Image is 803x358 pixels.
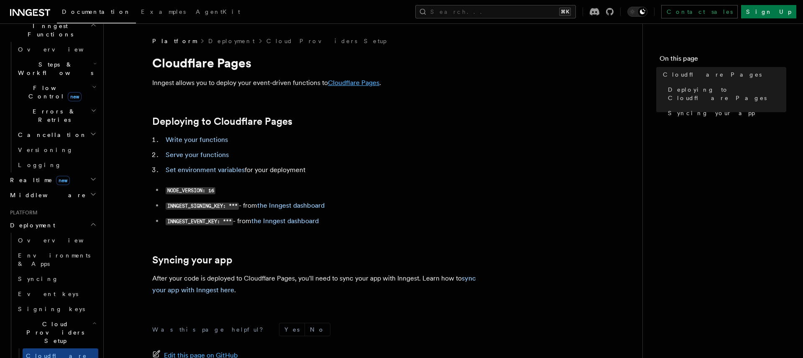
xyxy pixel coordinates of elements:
[191,3,245,23] a: AgentKit
[57,3,136,23] a: Documentation
[15,317,98,348] button: Cloud Providers Setup
[7,221,55,229] span: Deployment
[660,54,786,67] h4: On this page
[18,306,85,312] span: Signing keys
[18,252,90,267] span: Environments & Apps
[68,92,82,101] span: new
[15,131,87,139] span: Cancellation
[136,3,191,23] a: Examples
[152,116,292,127] a: Deploying to Cloudflare Pages
[257,201,325,209] a: the Inngest dashboard
[665,82,786,106] a: Deploying to Cloudflare Pages
[15,107,91,124] span: Errors & Retries
[163,200,487,212] li: - from
[415,5,576,18] button: Search...⌘K
[18,147,73,153] span: Versioning
[141,8,186,15] span: Examples
[328,79,379,87] a: Cloudflare Pages
[208,37,255,45] a: Deployment
[166,166,245,174] a: Set environment variables
[266,37,386,45] a: Cloud Providers Setup
[251,217,319,225] a: the Inngest dashboard
[166,187,215,194] code: NODE_VERSION: 16
[15,80,98,104] button: Flow Controlnew
[152,254,233,266] a: Syncing your app
[166,136,228,144] a: Write your functions
[166,203,239,210] code: INNGEST_SIGNING_KEY: ***
[62,8,131,15] span: Documentation
[15,320,92,345] span: Cloud Providers Setup
[152,325,269,334] p: Was this page helpful?
[7,42,98,173] div: Inngest Functions
[15,301,98,317] a: Signing keys
[15,157,98,173] a: Logging
[7,176,70,184] span: Realtime
[279,323,304,336] button: Yes
[15,42,98,57] a: Overview
[15,233,98,248] a: Overview
[15,286,98,301] a: Event keys
[18,276,59,282] span: Syncing
[15,142,98,157] a: Versioning
[7,191,86,199] span: Middleware
[163,215,487,227] li: - from
[18,291,78,297] span: Event keys
[15,84,92,100] span: Flow Control
[627,7,647,17] button: Toggle dark mode
[668,109,755,117] span: Syncing your app
[7,218,98,233] button: Deployment
[559,8,571,16] kbd: ⌘K
[152,55,487,70] h1: Cloudflare Pages
[663,70,762,79] span: Cloudflare Pages
[15,271,98,286] a: Syncing
[305,323,330,336] button: No
[7,188,98,203] button: Middleware
[7,22,90,39] span: Inngest Functions
[665,106,786,121] a: Syncing your app
[15,104,98,127] button: Errors & Retries
[152,77,487,89] p: Inngest allows you to deploy your event-driven functions to .
[15,60,93,77] span: Steps & Workflows
[15,127,98,142] button: Cancellation
[18,162,61,168] span: Logging
[15,57,98,80] button: Steps & Workflows
[741,5,796,18] a: Sign Up
[56,176,70,185] span: new
[15,248,98,271] a: Environments & Apps
[7,18,98,42] button: Inngest Functions
[18,237,104,244] span: Overview
[18,46,104,53] span: Overview
[152,273,487,296] p: After your code is deployed to Cloudflare Pages, you'll need to sync your app with Inngest. Learn...
[7,209,38,216] span: Platform
[668,85,786,102] span: Deploying to Cloudflare Pages
[196,8,240,15] span: AgentKit
[7,173,98,188] button: Realtimenew
[661,5,738,18] a: Contact sales
[166,218,233,225] code: INNGEST_EVENT_KEY: ***
[660,67,786,82] a: Cloudflare Pages
[166,151,229,159] a: Serve your functions
[163,164,487,176] li: for your deployment
[152,37,197,45] span: Platform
